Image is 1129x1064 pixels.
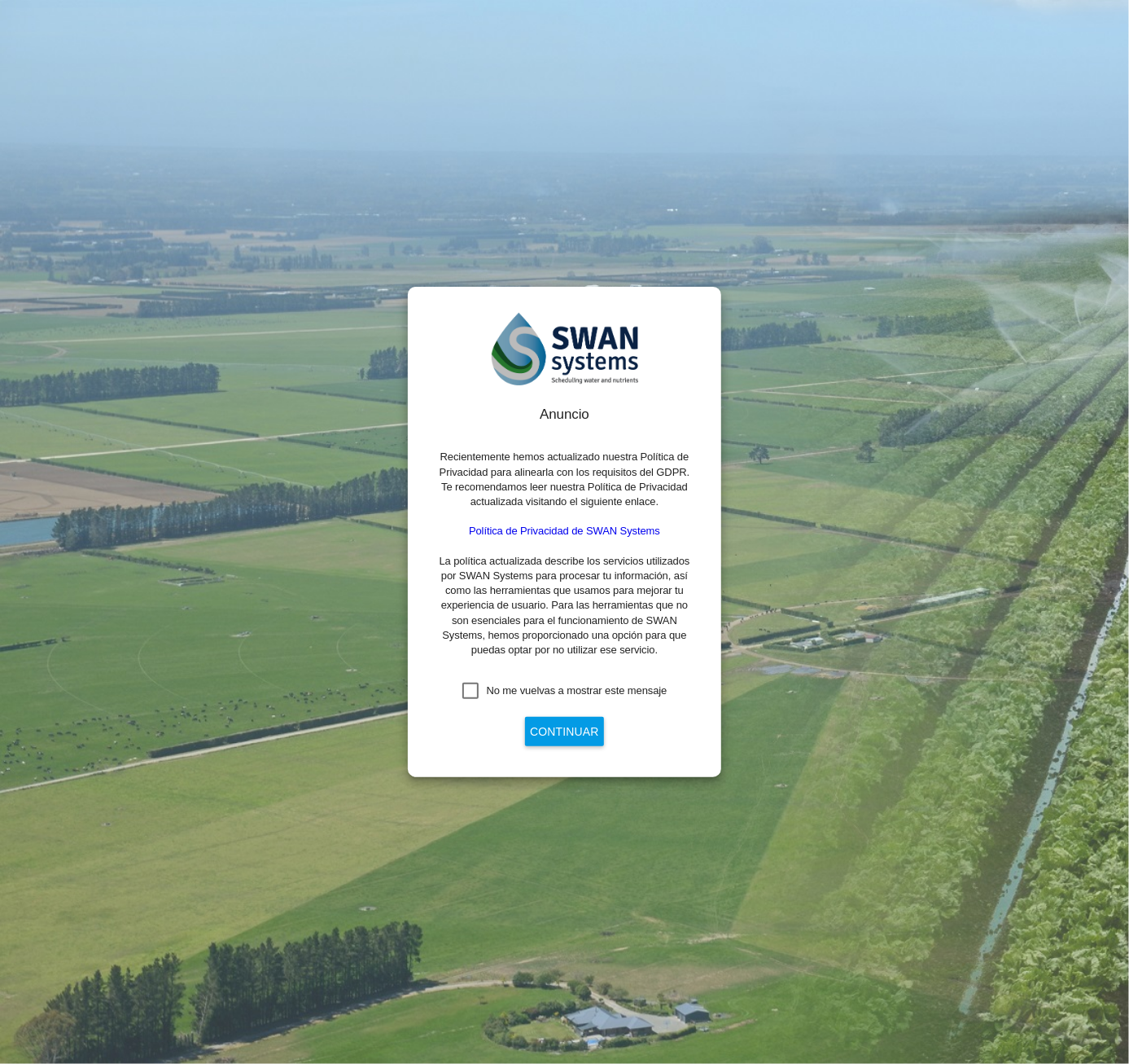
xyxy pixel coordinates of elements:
[469,525,660,537] a: Política de Privacidad de SWAN Systems
[440,555,690,656] span: La política actualizada describe los servicios utilizados por SWAN Systems para procesar tu infor...
[487,684,667,698] div: No me vuelvas a mostrar este mensaje
[492,313,638,385] img: SWAN-Landscape-Logo-Colour.png
[434,405,695,424] div: Anuncio
[525,717,603,746] button: Continuar
[440,451,689,508] span: Recientemente hemos actualizado nuestra Política de Privacidad para alinearla con los requisitos ...
[462,683,667,699] md-checkbox: No me vuelvas a mostrar este mensaje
